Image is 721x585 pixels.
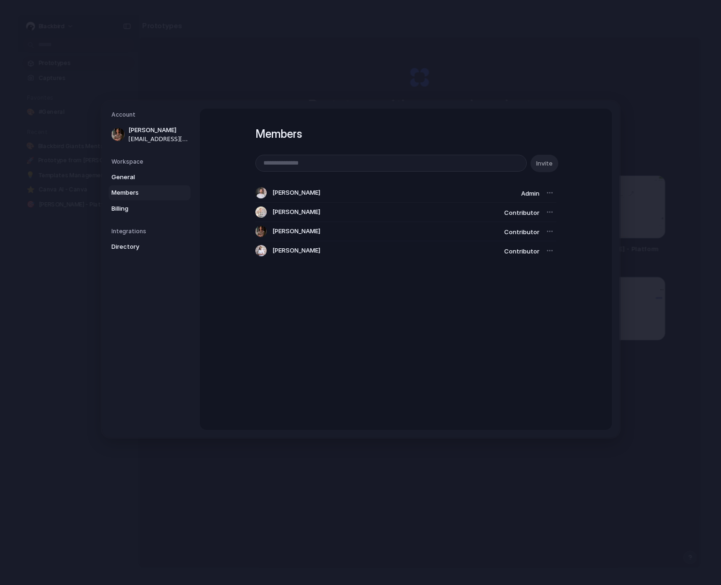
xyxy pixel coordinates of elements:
[109,201,190,216] a: Billing
[504,247,539,255] span: Contributor
[504,228,539,236] span: Contributor
[109,185,190,200] a: Members
[109,239,190,254] a: Directory
[272,188,320,198] span: [PERSON_NAME]
[109,169,190,184] a: General
[111,172,172,182] span: General
[111,242,172,252] span: Directory
[255,126,556,142] h1: Members
[109,123,190,146] a: [PERSON_NAME][EMAIL_ADDRESS][DOMAIN_NAME]
[521,190,539,197] span: Admin
[272,207,320,217] span: [PERSON_NAME]
[111,188,172,198] span: Members
[111,111,190,119] h5: Account
[111,157,190,166] h5: Workspace
[272,227,320,236] span: [PERSON_NAME]
[128,126,189,135] span: [PERSON_NAME]
[111,227,190,236] h5: Integrations
[128,134,189,143] span: [EMAIL_ADDRESS][DOMAIN_NAME]
[111,204,172,213] span: Billing
[504,209,539,216] span: Contributor
[272,246,320,255] span: [PERSON_NAME]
